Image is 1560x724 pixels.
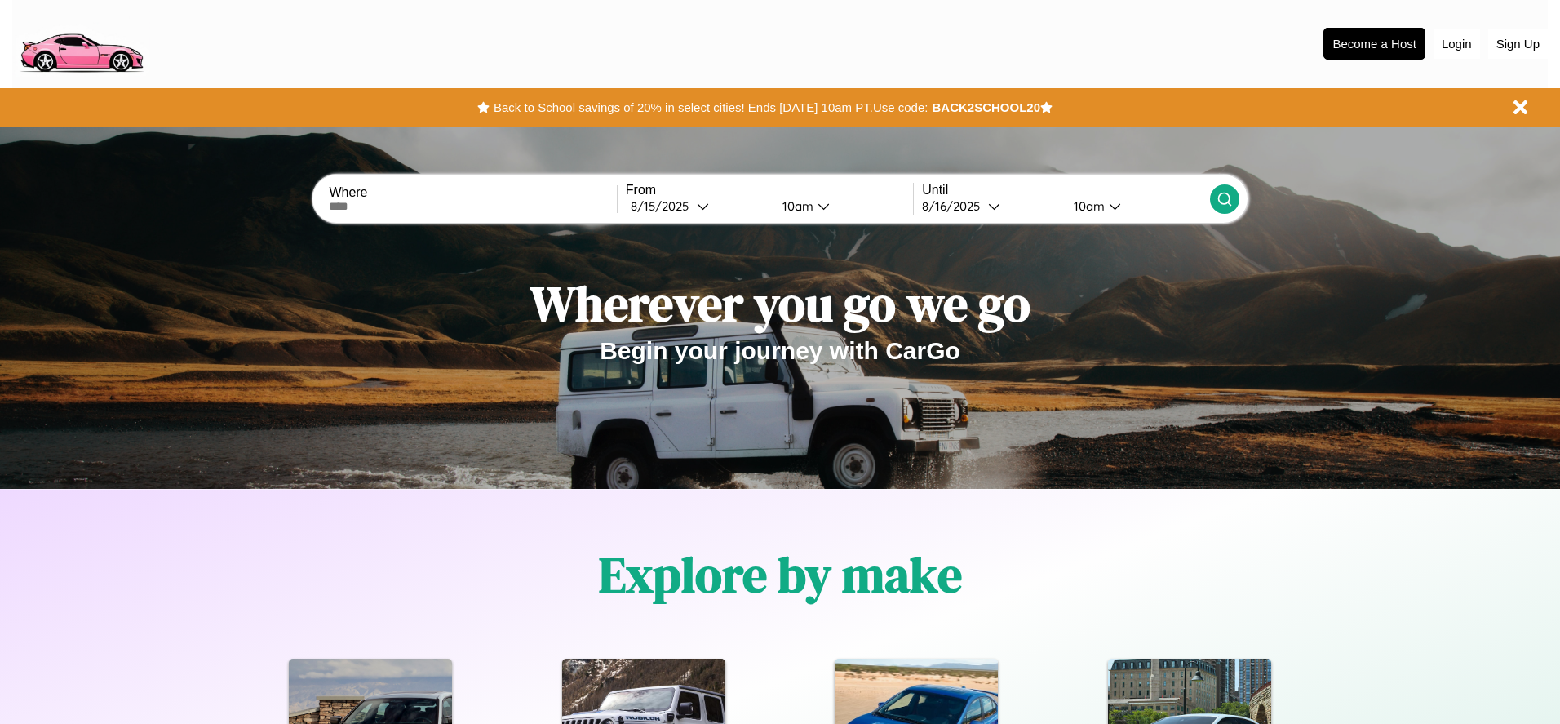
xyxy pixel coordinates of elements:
button: 10am [769,198,913,215]
img: logo [12,8,150,77]
div: 10am [1066,198,1109,214]
div: 8 / 16 / 2025 [922,198,988,214]
button: Become a Host [1323,28,1425,60]
h1: Explore by make [599,541,962,608]
button: Back to School savings of 20% in select cities! Ends [DATE] 10am PT.Use code: [490,96,932,119]
div: 8 / 15 / 2025 [631,198,697,214]
div: 10am [774,198,818,214]
button: 10am [1061,198,1209,215]
button: Sign Up [1488,29,1548,59]
label: Until [922,183,1209,198]
label: From [626,183,913,198]
label: Where [329,185,616,200]
button: Login [1434,29,1480,59]
button: 8/15/2025 [626,198,769,215]
b: BACK2SCHOOL20 [932,100,1040,114]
